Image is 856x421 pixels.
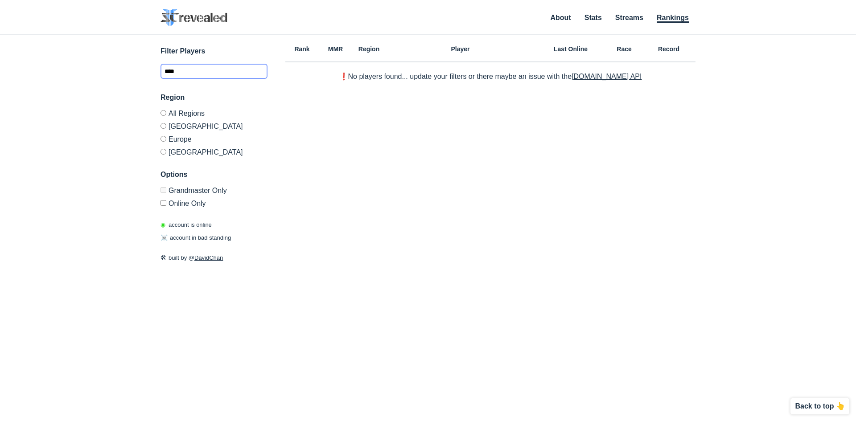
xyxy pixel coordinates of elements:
input: All Regions [160,110,166,116]
p: account in bad standing [160,233,231,242]
label: Europe [160,132,267,145]
h6: Player [386,46,535,52]
label: Only show accounts currently laddering [160,196,267,207]
h6: Race [606,46,642,52]
span: ◉ [160,221,165,228]
input: Grandmaster Only [160,187,166,193]
h3: Options [160,169,267,180]
input: [GEOGRAPHIC_DATA] [160,123,166,129]
a: Stats [584,14,602,21]
p: built by @ [160,253,267,262]
input: Europe [160,136,166,142]
a: [DOMAIN_NAME] API [572,73,642,80]
p: ❗️No players found... update your filters or there maybe an issue with the [339,73,642,80]
a: DavidChan [194,254,223,261]
h6: Last Online [535,46,606,52]
h3: Region [160,92,267,103]
a: Rankings [657,14,689,23]
img: SC2 Revealed [160,9,227,26]
label: [GEOGRAPHIC_DATA] [160,119,267,132]
span: ☠️ [160,234,168,241]
a: Streams [615,14,643,21]
a: About [551,14,571,21]
label: Only Show accounts currently in Grandmaster [160,187,267,196]
span: 🛠 [160,254,166,261]
label: [GEOGRAPHIC_DATA] [160,145,267,156]
h6: Record [642,46,695,52]
input: Online Only [160,200,166,206]
h6: Region [352,46,386,52]
p: Back to top 👆 [795,403,845,410]
input: [GEOGRAPHIC_DATA] [160,149,166,155]
p: account is online [160,221,212,229]
label: All Regions [160,110,267,119]
h3: Filter Players [160,46,267,57]
h6: Rank [285,46,319,52]
h6: MMR [319,46,352,52]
